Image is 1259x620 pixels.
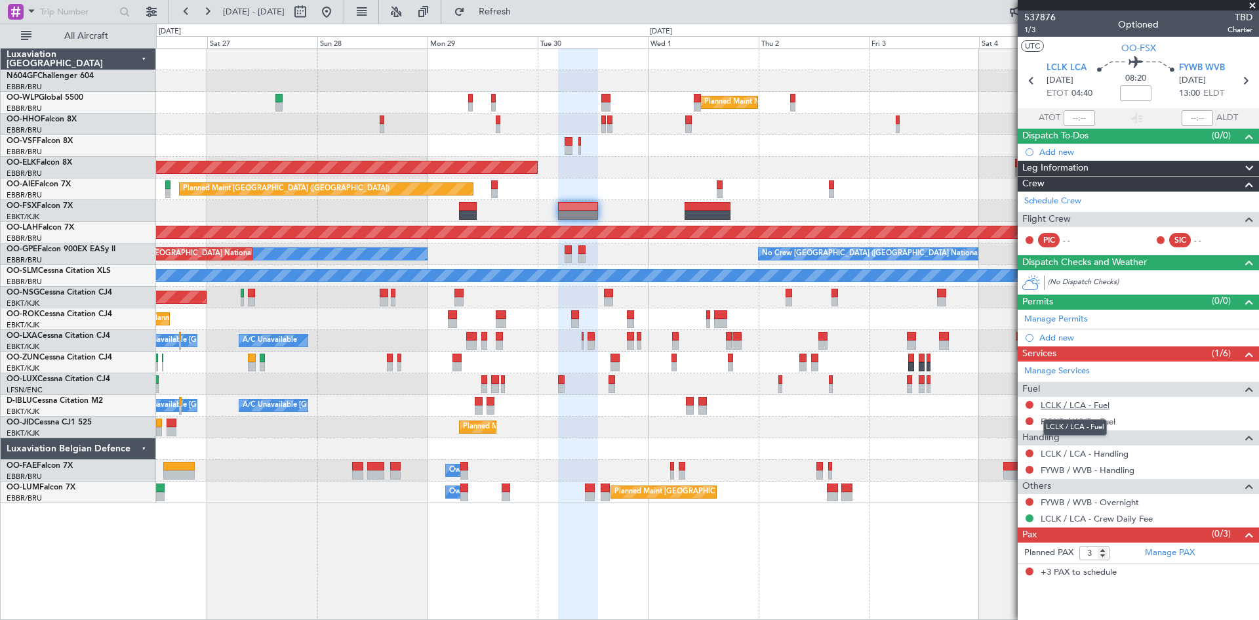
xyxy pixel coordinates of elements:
span: OO-SLM [7,267,38,275]
div: - - [1063,234,1092,246]
label: Planned PAX [1024,547,1073,560]
span: LCLK LCA [1047,62,1087,75]
div: Planned Maint Milan (Linate) [704,93,799,112]
a: EBBR/BRU [7,82,42,92]
span: 08:20 [1125,72,1146,85]
span: OO-FSX [7,202,37,210]
a: OO-HHOFalcon 8X [7,115,77,123]
a: EBKT/KJK [7,428,39,438]
span: Permits [1022,295,1053,310]
a: Manage PAX [1145,547,1195,560]
span: Leg Information [1022,161,1089,176]
span: ATOT [1039,112,1060,125]
a: Schedule Crew [1024,195,1081,208]
a: OO-LAHFalcon 7X [7,224,74,232]
span: OO-WLP [7,94,39,102]
div: Tue 30 [538,36,648,48]
span: FYWB WVB [1179,62,1225,75]
span: N604GF [7,72,37,80]
a: LFSN/ENC [7,385,43,395]
span: ALDT [1216,112,1238,125]
a: EBBR/BRU [7,147,42,157]
a: OO-ELKFalcon 8X [7,159,72,167]
a: OO-NSGCessna Citation CJ4 [7,289,112,297]
div: Owner Melsbroek Air Base [449,482,538,502]
a: EBBR/BRU [7,493,42,503]
div: - - [1194,234,1224,246]
span: OO-ROK [7,310,39,318]
div: Planned Maint [GEOGRAPHIC_DATA] ([GEOGRAPHIC_DATA] National) [614,482,852,502]
span: OO-FAE [7,462,37,470]
button: UTC [1021,40,1044,52]
span: Fuel [1022,382,1040,397]
span: 04:40 [1071,87,1092,100]
span: OO-LXA [7,332,37,340]
a: EBBR/BRU [7,169,42,178]
span: OO-ELK [7,159,36,167]
a: EBKT/KJK [7,342,39,352]
span: OO-FSX [1121,41,1156,55]
a: EBBR/BRU [7,255,42,265]
a: Manage Permits [1024,313,1088,326]
a: OO-ZUNCessna Citation CJ4 [7,354,112,362]
a: EBBR/BRU [7,190,42,200]
span: OO-NSG [7,289,39,297]
span: OO-GPE [7,245,37,253]
div: Add new [1039,332,1252,343]
div: A/C Unavailable [243,331,297,350]
a: EBKT/KJK [7,407,39,417]
div: Wed 1 [648,36,758,48]
span: ELDT [1203,87,1224,100]
a: EBBR/BRU [7,104,42,114]
span: +3 PAX to schedule [1041,566,1117,579]
div: Thu 2 [759,36,869,48]
span: D-IBLU [7,397,32,405]
a: OO-SLMCessna Citation XLS [7,267,111,275]
div: Mon 29 [428,36,538,48]
span: Crew [1022,176,1045,192]
a: LCLK / LCA - Handling [1041,448,1129,459]
span: [DATE] [1047,74,1073,87]
div: Owner Melsbroek Air Base [449,461,538,480]
span: OO-ZUN [7,354,39,362]
a: OO-LXACessna Citation CJ4 [7,332,110,340]
span: (0/0) [1212,129,1231,142]
div: Sat 27 [207,36,317,48]
span: Dispatch Checks and Weather [1022,255,1147,270]
div: Sun 28 [317,36,428,48]
span: OO-LUX [7,375,37,383]
span: OO-AIE [7,180,35,188]
a: EBBR/BRU [7,277,42,287]
span: Refresh [468,7,523,16]
a: N604GFChallenger 604 [7,72,94,80]
span: OO-LUM [7,484,39,491]
a: Manage Services [1024,365,1090,378]
span: (0/0) [1212,294,1231,308]
div: (No Dispatch Checks) [1048,277,1259,291]
span: TBD [1228,10,1252,24]
span: Pax [1022,527,1037,543]
a: OO-LUXCessna Citation CJ4 [7,375,110,383]
span: OO-HHO [7,115,41,123]
a: EBKT/KJK [7,320,39,330]
span: 1/3 [1024,24,1056,35]
div: SIC [1169,233,1191,247]
a: OO-AIEFalcon 7X [7,180,71,188]
input: Trip Number [40,2,115,22]
a: FYWB / WVB - Overnight [1041,497,1139,508]
button: All Aircraft [14,26,142,47]
div: Planned Maint Kortrijk-[GEOGRAPHIC_DATA] [463,417,616,437]
span: OO-LAH [7,224,38,232]
span: (1/6) [1212,346,1231,360]
a: LCLK / LCA - Fuel [1041,400,1109,411]
a: OO-FAEFalcon 7X [7,462,73,470]
div: No Crew [GEOGRAPHIC_DATA] ([GEOGRAPHIC_DATA] National) [762,244,982,264]
div: Sat 4 [979,36,1089,48]
a: OO-FSXFalcon 7X [7,202,73,210]
span: (0/3) [1212,527,1231,541]
a: OO-LUMFalcon 7X [7,484,75,491]
a: EBKT/KJK [7,299,39,308]
div: [DATE] [650,26,672,37]
span: [DATE] [1179,74,1206,87]
a: EBBR/BRU [7,234,42,243]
